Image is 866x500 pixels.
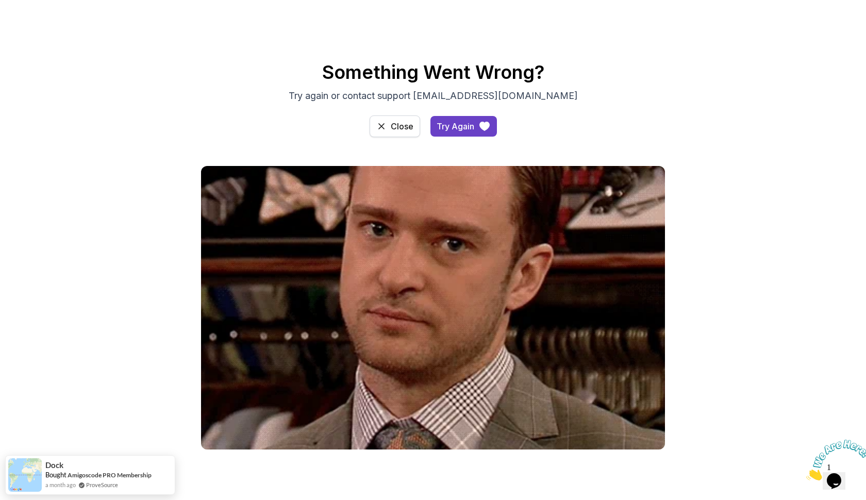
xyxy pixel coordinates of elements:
img: provesource social proof notification image [8,458,42,492]
a: access-dashboard [430,116,497,137]
span: 1 [4,4,8,13]
a: ProveSource [86,480,118,489]
p: Try again or contact support [EMAIL_ADDRESS][DOMAIN_NAME] [260,89,606,103]
a: Amigoscode PRO Membership [68,471,152,479]
button: Close [370,115,420,137]
h2: Something Went Wrong? [72,62,794,82]
img: gif [201,166,665,449]
span: a month ago [45,480,76,489]
a: access-dashboard [370,115,420,137]
img: Chat attention grabber [4,4,68,45]
span: Dock [45,461,63,470]
iframe: chat widget [802,436,866,485]
div: Close [391,120,413,132]
button: Try Again [430,116,497,137]
div: Try Again [437,120,474,132]
span: Bought [45,471,66,479]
